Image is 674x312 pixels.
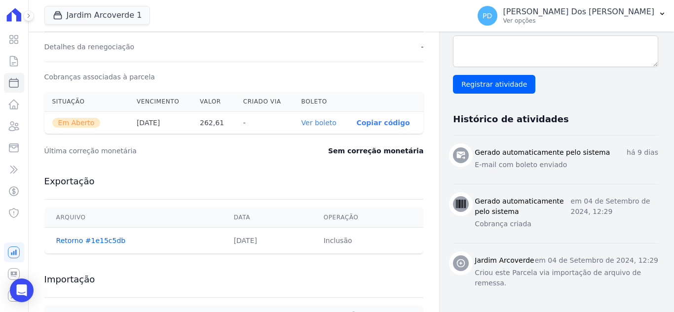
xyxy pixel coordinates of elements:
[475,219,658,229] p: Cobrança criada
[192,92,235,112] th: Valor
[44,146,269,156] dt: Última correção monetária
[475,268,658,288] p: Criou este Parcela via importação de arquivo de remessa.
[44,42,135,52] dt: Detalhes da renegociação
[129,92,192,112] th: Vencimento
[312,208,424,228] th: Operação
[453,113,568,125] h3: Histórico de atividades
[44,274,424,285] h3: Importação
[475,147,610,158] h3: Gerado automaticamente pelo sistema
[129,112,192,134] th: [DATE]
[44,208,222,228] th: Arquivo
[44,175,424,187] h3: Exportação
[453,75,535,94] input: Registrar atividade
[421,42,423,52] dd: -
[475,160,658,170] p: E-mail com boleto enviado
[294,92,349,112] th: Boleto
[535,255,658,266] p: em 04 de Setembro de 2024, 12:29
[356,119,410,127] button: Copiar código
[483,12,492,19] span: PD
[44,72,155,82] dt: Cobranças associadas à parcela
[475,255,534,266] h3: Jardim Arcoverde
[470,2,674,30] button: PD [PERSON_NAME] Dos [PERSON_NAME] Ver opções
[52,118,101,128] span: Em Aberto
[571,196,658,217] p: em 04 de Setembro de 2024, 12:29
[312,228,424,254] td: Inclusão
[503,7,654,17] p: [PERSON_NAME] Dos [PERSON_NAME]
[301,119,337,127] a: Ver boleto
[328,146,423,156] dd: Sem correção monetária
[235,112,294,134] th: -
[10,278,34,302] div: Open Intercom Messenger
[627,147,658,158] p: há 9 dias
[503,17,654,25] p: Ver opções
[222,228,312,254] td: [DATE]
[475,196,570,217] h3: Gerado automaticamente pelo sistema
[44,6,150,25] button: Jardim Arcoverde 1
[192,112,235,134] th: 262,61
[44,92,129,112] th: Situação
[222,208,312,228] th: Data
[235,92,294,112] th: Criado via
[56,237,126,244] a: Retorno #1e15c5db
